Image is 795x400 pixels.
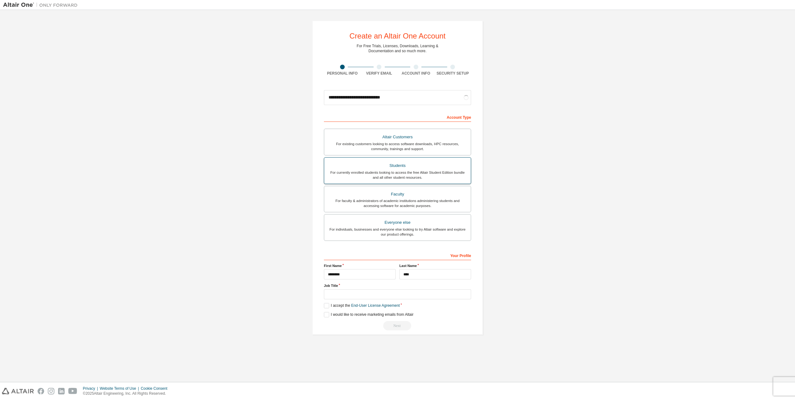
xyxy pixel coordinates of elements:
img: Altair One [3,2,81,8]
p: © 2025 Altair Engineering, Inc. All Rights Reserved. [83,391,171,396]
div: Create an Altair One Account [349,32,446,40]
div: For existing customers looking to access software downloads, HPC resources, community, trainings ... [328,141,467,151]
div: Account Type [324,112,471,122]
div: For Free Trials, Licenses, Downloads, Learning & Documentation and so much more. [357,44,438,53]
div: For individuals, businesses and everyone else looking to try Altair software and explore our prod... [328,227,467,237]
div: For currently enrolled students looking to access the free Altair Student Edition bundle and all ... [328,170,467,180]
div: Please wait while checking email ... [324,321,471,330]
a: End-User License Agreement [351,303,400,308]
div: Cookie Consent [141,386,171,391]
img: instagram.svg [48,388,54,394]
label: Last Name [399,263,471,268]
div: Website Terms of Use [100,386,141,391]
label: First Name [324,263,396,268]
img: linkedin.svg [58,388,65,394]
div: Your Profile [324,250,471,260]
div: Faculty [328,190,467,199]
img: altair_logo.svg [2,388,34,394]
img: youtube.svg [68,388,77,394]
div: Everyone else [328,218,467,227]
div: Account Info [397,71,434,76]
div: Privacy [83,386,100,391]
label: Job Title [324,283,471,288]
div: Security Setup [434,71,471,76]
div: Personal Info [324,71,361,76]
div: Altair Customers [328,133,467,141]
div: Students [328,161,467,170]
label: I accept the [324,303,400,308]
label: I would like to receive marketing emails from Altair [324,312,413,317]
div: Verify Email [361,71,398,76]
div: For faculty & administrators of academic institutions administering students and accessing softwa... [328,198,467,208]
img: facebook.svg [38,388,44,394]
